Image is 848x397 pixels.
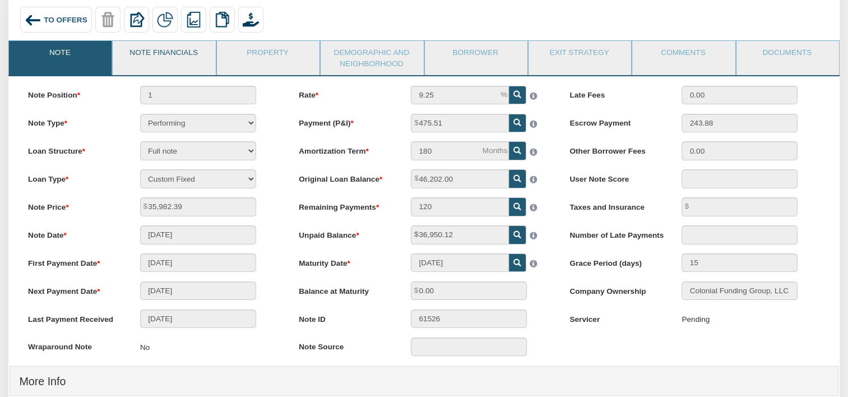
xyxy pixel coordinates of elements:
label: Payment (P&I) [290,114,402,129]
a: Comments [632,41,734,69]
span: To Offers [44,15,87,24]
label: Escrow Payment [560,114,673,129]
a: Note Financials [113,41,214,69]
label: Remaining Payments [290,197,402,213]
input: MM/DD/YYYY [140,281,256,300]
label: Unpaid Balance [290,225,402,241]
h4: More Info [19,370,828,394]
img: trash-disabled.png [100,12,115,27]
label: Balance at Maturity [290,281,402,297]
input: MM/DD/YYYY [140,253,256,272]
img: purchase_offer.png [243,12,258,27]
label: Wraparound Note [18,338,131,353]
img: reports.png [186,12,201,27]
img: copy.png [214,12,230,27]
label: Note Price [18,197,131,213]
a: Note [9,41,110,69]
label: Note Date [18,225,131,241]
input: MM/DD/YYYY [140,310,256,328]
p: No [140,338,150,357]
label: Grace Period (days) [560,253,673,269]
label: Next Payment Date [18,281,131,297]
label: Note Position [18,86,131,101]
a: Property [217,41,318,69]
input: MM/DD/YYYY [140,225,256,244]
a: Exit Strategy [529,41,630,69]
input: MM/DD/YYYY [411,253,509,272]
label: Rate [290,86,402,101]
input: This field can contain only numeric characters [411,86,509,104]
img: back_arrow_left_icon.svg [25,12,41,29]
label: Original Loan Balance [290,169,402,184]
label: Taxes and Insurance [560,197,673,213]
div: Pending [682,310,710,329]
label: User Note Score [560,169,673,184]
label: Amortization Term [290,141,402,156]
label: Number of Late Payments [560,225,673,241]
label: Note Source [290,338,402,353]
a: Demographic and Neighborhood [321,41,422,75]
label: Company Ownership [560,281,673,297]
img: partial.png [157,12,173,27]
label: Maturity Date [290,253,402,269]
label: Late Fees [560,86,673,101]
a: Borrower [425,41,526,69]
label: Loan Type [18,169,131,184]
label: Other Borrower Fees [560,141,673,156]
label: Note ID [290,310,402,325]
a: Documents [736,41,838,69]
label: First Payment Date [18,253,131,269]
label: Loan Structure [18,141,131,156]
img: export.svg [128,12,144,27]
label: Note Type [18,114,131,129]
label: Servicer [560,310,673,325]
label: Last Payment Received [18,310,131,325]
